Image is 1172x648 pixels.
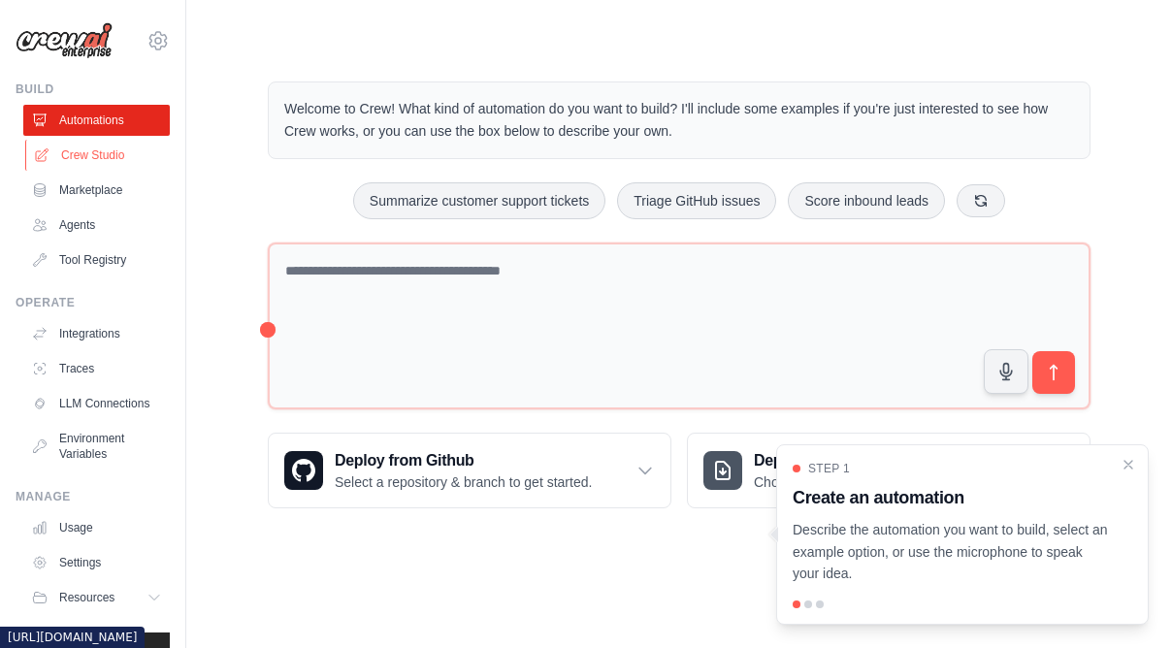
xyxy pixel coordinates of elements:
h3: Deploy from Github [335,449,592,472]
a: Agents [23,210,170,241]
p: Select a repository & branch to get started. [335,472,592,492]
a: Crew Studio [25,140,172,171]
div: Build [16,81,170,97]
img: Logo [16,22,113,59]
a: Integrations [23,318,170,349]
div: Manage [16,489,170,504]
p: Describe the automation you want to build, select an example option, or use the microphone to spe... [793,519,1109,585]
span: Resources [59,590,114,605]
iframe: Chat Widget [1075,555,1172,648]
p: Choose a zip file to upload. [754,472,918,492]
div: Operate [16,295,170,310]
a: Tool Registry [23,244,170,275]
p: Welcome to Crew! What kind of automation do you want to build? I'll include some examples if you'... [284,98,1074,143]
button: Resources [23,582,170,613]
button: Close walkthrough [1121,457,1136,472]
a: Traces [23,353,170,384]
a: Marketplace [23,175,170,206]
button: Summarize customer support tickets [353,182,605,219]
h3: Create an automation [793,484,1109,511]
a: Settings [23,547,170,578]
a: LLM Connections [23,388,170,419]
button: Triage GitHub issues [617,182,776,219]
h3: Deploy from zip file [754,449,918,472]
a: Environment Variables [23,423,170,470]
a: Automations [23,105,170,136]
a: Usage [23,512,170,543]
button: Score inbound leads [788,182,945,219]
span: Step 1 [808,461,850,476]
